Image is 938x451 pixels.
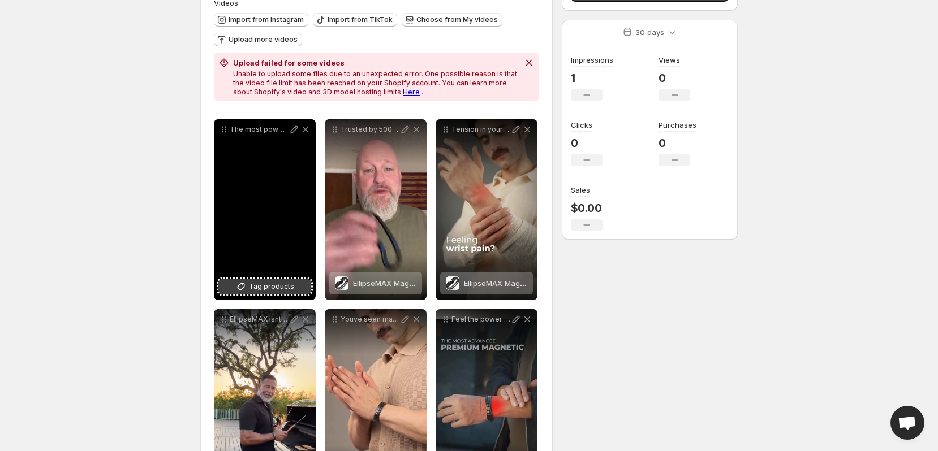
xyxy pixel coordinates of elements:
p: Youve seen magnetic bracelets before But not like this EllipseMAX is bold adjustable waterproof a... [341,315,399,324]
p: Feel the power of 5000 Gauss magnets Boost circulation reduce tension enhance recoveryall in style [451,315,510,324]
p: The most powerful magnetic bracelet yet EllipseMAX is titanium-crafted ultra-light 5X stronger th... [230,125,289,134]
button: Choose from My videos [402,13,502,27]
p: 0 [659,136,696,150]
h2: Upload failed for some videos [233,57,519,68]
span: Choose from My videos [416,15,498,24]
span: EllipseMAX Magnetic Bracelet for Men (Black) [353,279,515,288]
p: EllipseMAX isnt just a bracelet its magnetic support designed to align with your bodys energy No ... [230,315,289,324]
h3: Purchases [659,119,696,131]
h3: Clicks [571,119,592,131]
span: Import from TikTok [328,15,393,24]
p: 0 [659,71,690,85]
a: Here [403,88,420,96]
img: EllipseMAX Magnetic Bracelet for Men (Black) [335,276,348,290]
p: Trusted by 500000 customers EllipseMAX is our strongest release yet [341,125,399,134]
button: Import from TikTok [313,13,397,27]
button: Dismiss notification [521,55,537,71]
span: EllipseMAX Magnetic Bracelet for Men (Black) [464,279,626,288]
button: Import from Instagram [214,13,308,27]
p: 1 [571,71,613,85]
div: Trusted by 500000 customers EllipseMAX is our strongest release yetEllipseMAX Magnetic Bracelet f... [325,119,427,300]
img: EllipseMAX Magnetic Bracelet for Men (Black) [446,276,459,290]
h3: Impressions [571,54,613,66]
p: $0.00 [571,201,603,215]
p: 30 days [635,27,664,38]
span: Import from Instagram [229,15,304,24]
button: Tag products [218,279,311,294]
p: Tension in your wrist Stiff hands Try wearable wellness that actually works Shop the EllipseMax M... [451,125,510,134]
div: Open chat [890,406,924,440]
button: Upload more videos [214,33,302,46]
span: Tag products [249,281,294,292]
p: 0 [571,136,603,150]
h3: Views [659,54,680,66]
div: Tension in your wrist Stiff hands Try wearable wellness that actually works Shop the EllipseMax M... [436,119,537,300]
p: Unable to upload some files due to an unexpected error. One possible reason is that the video fil... [233,70,519,97]
div: The most powerful magnetic bracelet yet EllipseMAX is titanium-crafted ultra-light 5X stronger th... [214,119,316,300]
span: Upload more videos [229,35,298,44]
h3: Sales [571,184,590,196]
